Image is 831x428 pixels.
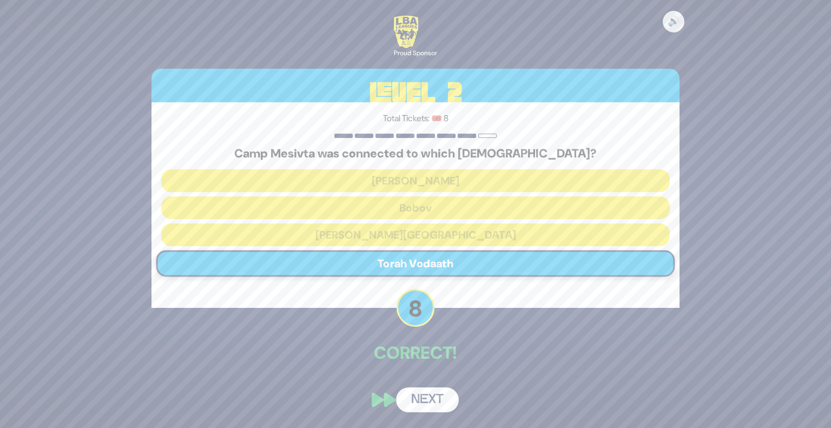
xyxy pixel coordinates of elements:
[151,69,680,117] h3: Level 2
[161,169,670,192] button: [PERSON_NAME]
[663,11,684,32] button: 🔊
[394,48,437,58] div: Proud Sponsor
[161,147,670,161] h5: Camp Mesivta was connected to which [DEMOGRAPHIC_DATA]?
[397,289,434,327] p: 8
[161,112,670,125] p: Total Tickets: 🎟️ 8
[396,387,459,412] button: Next
[156,251,675,277] button: Torah Vodaath
[151,340,680,366] p: Correct!
[161,223,670,246] button: [PERSON_NAME][GEOGRAPHIC_DATA]
[394,16,418,48] img: LBA
[161,196,670,219] button: Bobov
